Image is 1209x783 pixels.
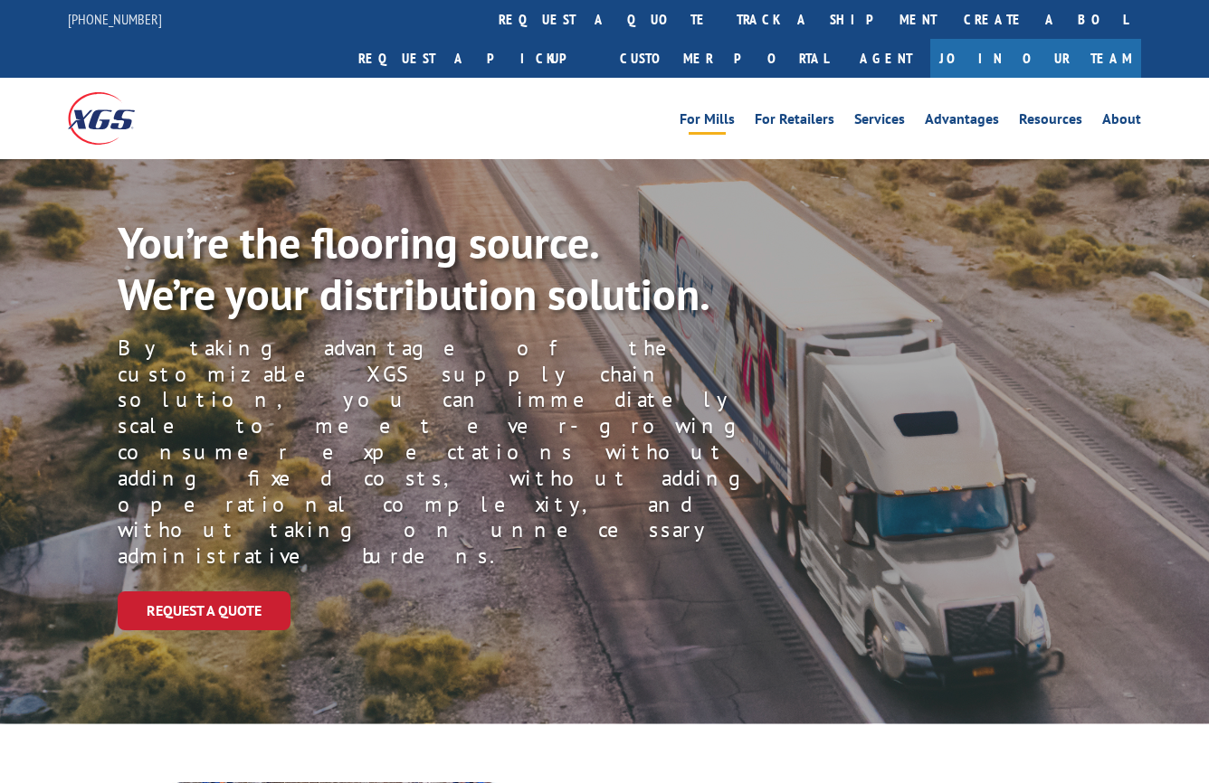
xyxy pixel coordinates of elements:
a: Request a Quote [118,591,290,630]
a: Advantages [925,112,999,132]
a: Agent [842,39,930,78]
a: [PHONE_NUMBER] [68,10,162,28]
a: Join Our Team [930,39,1141,78]
a: Customer Portal [606,39,842,78]
a: About [1102,112,1141,132]
a: Request a pickup [345,39,606,78]
a: For Mills [680,112,735,132]
a: Services [854,112,905,132]
a: For Retailers [755,112,834,132]
p: You’re the flooring source. We’re your distribution solution. [118,217,749,321]
a: Resources [1019,112,1082,132]
p: By taking advantage of the customizable XGS supply chain solution, you can immediately scale to m... [118,335,813,570]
